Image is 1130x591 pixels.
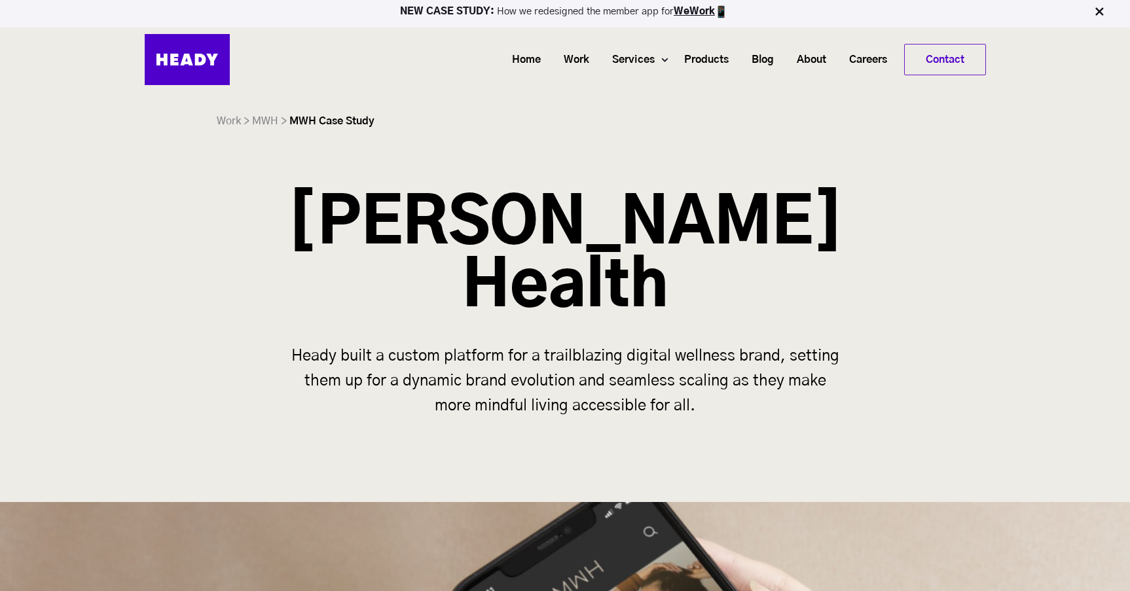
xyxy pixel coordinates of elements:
img: Heady_Logo_Web-01 (1) [145,34,230,85]
a: Home [496,48,547,72]
img: app emoji [715,5,728,18]
h1: [PERSON_NAME] Health [287,193,843,319]
img: Close Bar [1093,5,1106,18]
p: How we redesigned the member app for [6,5,1124,18]
div: Navigation Menu [243,44,986,75]
strong: NEW CASE STUDY: [400,7,497,16]
a: About [780,48,833,72]
a: Work > [217,116,249,126]
a: MWH > [252,116,287,126]
a: Work [547,48,596,72]
a: Services [596,48,661,72]
a: Blog [735,48,780,72]
p: Heady built a custom platform for a trailblazing digital wellness brand, setting them up for a dy... [287,344,843,418]
li: MWH Case Study [289,111,374,131]
a: Products [668,48,735,72]
a: Careers [833,48,894,72]
a: Contact [905,45,985,75]
a: WeWork [674,7,715,16]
